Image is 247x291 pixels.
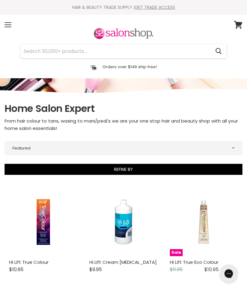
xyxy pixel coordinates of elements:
[9,188,77,256] a: Hi Lift True Colour Hi Lift True Colour
[9,259,48,265] a: Hi Lift True Colour
[210,44,227,58] button: Search
[217,262,241,285] iframe: Gorgias live chat messenger
[20,188,66,256] img: Hi Lift True Colour
[20,44,210,58] input: Search
[204,266,219,273] span: $10.95
[9,266,23,273] span: $10.95
[170,188,238,256] a: Hi Lift True Eco Colour Hi Lift True Eco Colour Sale
[5,164,242,175] button: Refine By
[101,188,146,256] img: Hi Lift Cream Peroxide
[135,4,175,10] a: GET TRADE ACCESS
[170,266,183,273] span: $11.95
[170,259,218,265] a: Hi Lift True Eco Colour
[5,117,242,132] div: From hair colour to tans, waxing to mani/pedi's we are your one stop hair and beauty shop with al...
[5,102,242,115] h1: Home Salon Expert
[89,266,102,273] span: $9.95
[170,249,183,256] span: Sale
[181,188,227,256] img: Hi Lift True Eco Colour
[89,188,157,256] a: Hi Lift Cream Peroxide
[102,64,157,69] p: Orders over $149 ship free!
[89,259,157,265] a: Hi Lift Cream [MEDICAL_DATA]
[20,44,227,58] form: Product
